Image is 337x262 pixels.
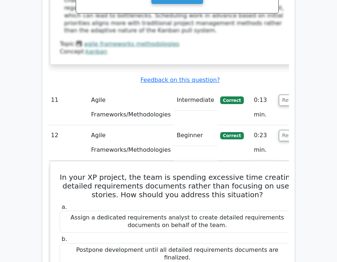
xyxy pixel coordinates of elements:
[220,96,244,104] span: Correct
[60,48,295,56] div: Concept:
[88,125,174,160] td: Agile Frameworks/Methodologies
[60,40,295,48] div: Topic:
[48,90,88,125] td: 11
[59,173,296,199] h5: In your XP project, the team is spending excessive time creating detailed requirements documents ...
[86,48,107,55] a: kanban
[279,130,304,141] button: Review
[251,125,276,160] td: 0:23 min.
[251,90,276,125] td: 0:13 min.
[48,125,88,160] td: 12
[174,125,217,146] td: Beginner
[88,90,174,125] td: Agile Frameworks/Methodologies
[174,90,217,111] td: Intermediate
[220,132,244,139] span: Correct
[62,235,67,242] span: b.
[62,203,67,210] span: a.
[84,40,179,47] a: agile frameworks methodologies
[279,95,304,106] button: Review
[60,211,295,233] div: Assign a dedicated requirements analyst to create detailed requirements documents on behalf of th...
[140,76,220,83] a: Feedback on this question?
